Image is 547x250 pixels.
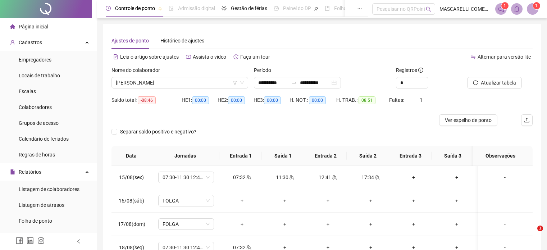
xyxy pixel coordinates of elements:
[19,24,48,29] span: Página inicial
[478,54,531,60] span: Alternar para versão lite
[398,173,429,181] div: +
[254,66,276,74] label: Período
[441,173,472,181] div: +
[445,116,492,124] span: Ver espelho de ponto
[473,146,527,166] th: Observações
[479,152,521,160] span: Observações
[264,96,281,104] span: 00:00
[19,57,51,63] span: Empregadores
[467,77,522,88] button: Atualizar tabela
[193,54,226,60] span: Assista o vídeo
[269,220,301,228] div: +
[514,6,520,12] span: bell
[537,226,543,231] span: 1
[19,186,79,192] span: Listagem de colaboradores
[231,5,267,11] span: Gestão de férias
[106,6,111,11] span: clock-circle
[116,77,244,88] span: WELITON VIANA DE ALMEIDA
[524,117,530,123] span: upload
[228,96,245,104] span: 00:00
[291,80,297,86] span: swap-right
[19,202,64,208] span: Listagem de atrasos
[269,173,301,181] div: 11:30
[19,169,41,175] span: Relatórios
[222,6,227,11] span: sun
[331,175,337,180] span: team
[484,197,526,205] div: -
[138,96,156,104] span: -08:46
[471,54,476,59] span: swap
[441,197,472,205] div: +
[290,96,336,104] div: H. NOT.:
[398,220,429,228] div: +
[218,96,254,104] div: HE 2:
[418,68,423,73] span: info-circle
[119,174,144,180] span: 15/08(sex)
[355,220,386,228] div: +
[347,146,389,166] th: Saída 2
[481,79,516,87] span: Atualizar tabela
[226,220,257,228] div: +
[312,220,343,228] div: +
[111,38,149,44] span: Ajustes de ponto
[113,54,118,59] span: file-text
[19,152,55,158] span: Regras de horas
[484,220,526,228] div: -
[186,54,191,59] span: youtube
[262,146,304,166] th: Saída 1
[16,237,23,244] span: facebook
[163,195,210,206] span: FOLGA
[312,173,343,181] div: 12:41
[76,239,81,244] span: left
[27,237,34,244] span: linkedin
[274,6,279,11] span: dashboard
[10,40,15,45] span: user-add
[233,81,237,85] span: filter
[309,96,326,104] span: 00:00
[226,173,257,181] div: 07:32
[426,6,431,12] span: search
[19,88,36,94] span: Escalas
[439,5,491,13] span: MASCARELLI COMERCIO DE COUROS
[37,237,45,244] span: instagram
[160,38,204,44] span: Histórico de ajustes
[233,54,238,59] span: history
[355,173,386,181] div: 17:34
[19,73,60,78] span: Locais de trabalho
[374,175,380,180] span: team
[432,146,474,166] th: Saída 3
[163,172,210,183] span: 07:30-11:30 12:42-17:30
[182,96,218,104] div: HE 1:
[178,5,215,11] span: Admissão digital
[288,175,294,180] span: team
[484,173,526,181] div: -
[10,169,15,174] span: file
[359,96,375,104] span: 08:51
[389,146,432,166] th: Entrada 3
[498,6,504,12] span: notification
[240,81,244,85] span: down
[473,80,478,85] span: reload
[535,3,538,8] span: 1
[19,40,42,45] span: Cadastros
[291,80,297,86] span: to
[163,219,210,229] span: FOLGA
[246,245,251,250] span: team
[19,120,59,126] span: Grupos de acesso
[533,2,540,9] sup: Atualize o seu contato no menu Meus Dados
[19,104,52,110] span: Colaboradores
[325,6,330,11] span: book
[254,96,290,104] div: HE 3:
[226,197,257,205] div: +
[219,146,262,166] th: Entrada 1
[120,54,179,60] span: Leia o artigo sobre ajustes
[115,5,155,11] span: Controle de ponto
[117,128,199,136] span: Separar saldo positivo e negativo?
[503,3,506,8] span: 1
[119,198,144,204] span: 16/08(sáb)
[441,220,472,228] div: +
[246,175,251,180] span: team
[398,197,429,205] div: +
[111,146,151,166] th: Data
[240,54,270,60] span: Faça um tour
